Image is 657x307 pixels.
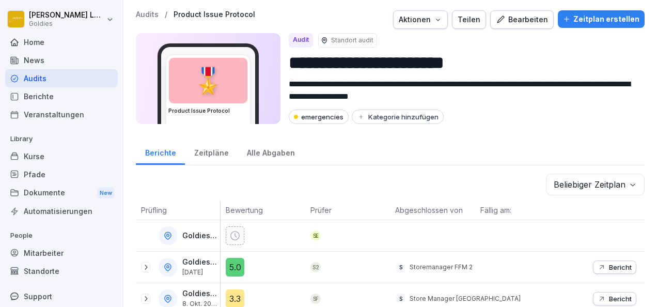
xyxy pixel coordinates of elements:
[395,294,405,304] div: S
[609,295,632,303] p: Bericht
[5,105,118,124] a: Veranstaltungen
[458,14,480,25] div: Teilen
[310,262,321,272] div: S2
[5,287,118,305] div: Support
[165,10,167,19] p: /
[226,258,244,277] div: 5.0
[169,58,247,103] div: 🎖️
[174,10,255,19] a: Product Issue Protocol
[310,231,321,241] div: SE
[5,69,118,87] a: Audits
[352,110,444,124] button: Kategorie hinzufügen
[5,227,118,244] p: People
[5,33,118,51] a: Home
[410,294,521,303] p: Store Manager [GEOGRAPHIC_DATA]
[182,232,218,240] p: Goldies Eberswalder
[399,14,442,25] div: Aktionen
[289,33,313,48] div: Audit
[558,10,645,28] button: Zeitplan erstellen
[5,183,118,203] a: DokumenteNew
[5,183,118,203] div: Dokumente
[5,87,118,105] a: Berichte
[310,294,321,304] div: SF
[5,244,118,262] a: Mitarbeiter
[168,107,248,115] h3: Product Issue Protocol
[496,14,548,25] div: Bearbeiten
[182,258,218,267] p: Goldies FFM 2
[475,201,560,220] th: Fällig am:
[410,263,473,272] p: Storemanager FFM 2
[29,11,104,20] p: [PERSON_NAME] Loska
[136,10,159,19] a: Audits
[97,187,115,199] div: New
[593,260,636,274] button: Bericht
[305,201,390,220] th: Prüfer
[490,10,554,29] button: Bearbeiten
[238,139,304,165] a: Alle Abgaben
[452,10,486,29] button: Teilen
[357,113,439,121] div: Kategorie hinzufügen
[136,139,185,165] a: Berichte
[331,36,373,45] p: Standort audit
[5,202,118,220] a: Automatisierungen
[182,269,218,276] p: [DATE]
[593,292,636,305] button: Bericht
[29,20,104,27] p: Goldies
[5,262,118,280] a: Standorte
[289,110,349,124] div: emergencies
[5,165,118,183] a: Pfade
[5,131,118,147] p: Library
[185,139,238,165] a: Zeitpläne
[395,205,470,216] p: Abgeschlossen von
[563,13,639,25] div: Zeitplan erstellen
[182,289,218,298] p: Goldies [GEOGRAPHIC_DATA]
[393,10,448,29] button: Aktionen
[226,205,300,216] p: Bewertung
[5,147,118,165] a: Kurse
[395,262,405,272] div: S
[141,205,215,216] p: Prüfling
[5,51,118,69] a: News
[609,263,632,271] p: Bericht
